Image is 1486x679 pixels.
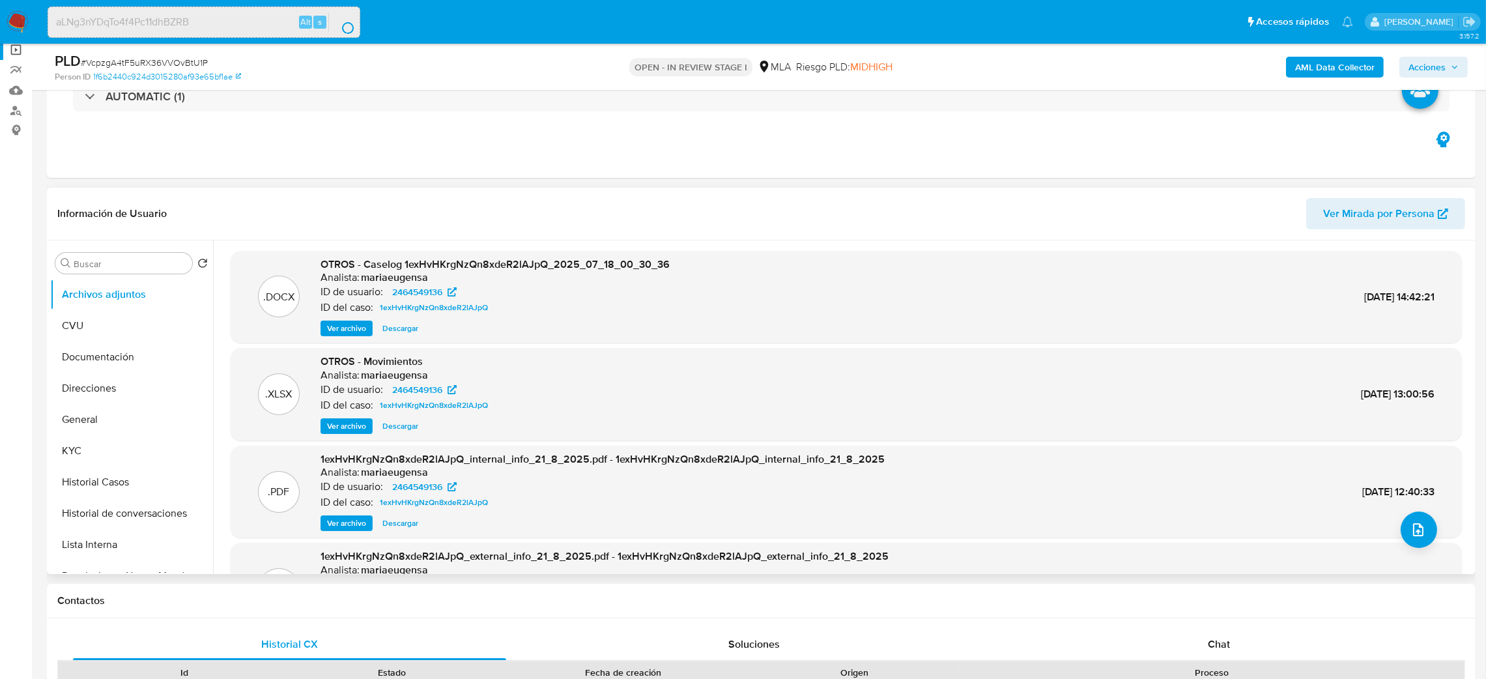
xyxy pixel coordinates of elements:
[375,397,493,413] a: 1exHvHKrgNzQn8xdeR2lAJpQ
[1342,16,1353,27] a: Notificaciones
[1408,57,1446,78] span: Acciones
[300,16,311,28] span: Alt
[1286,57,1384,78] button: AML Data Collector
[55,71,91,83] b: Person ID
[50,435,213,467] button: KYC
[1459,31,1479,41] span: 3.157.2
[796,60,893,74] span: Riesgo PLD:
[321,271,360,284] p: Analista:
[328,13,355,31] button: search-icon
[321,285,383,298] p: ID de usuario:
[380,397,488,413] span: 1exHvHKrgNzQn8xdeR2lAJpQ
[50,467,213,498] button: Historial Casos
[375,300,493,315] a: 1exHvHKrgNzQn8xdeR2lAJpQ
[321,369,360,382] p: Analista:
[384,479,464,495] a: 2464549136
[74,258,187,270] input: Buscar
[361,369,428,382] h6: mariaeugensa
[382,517,418,530] span: Descargar
[380,495,488,510] span: 1exHvHKrgNzQn8xdeR2lAJpQ
[758,60,791,74] div: MLA
[361,564,428,577] h6: mariaeugensa
[361,466,428,479] h6: mariaeugensa
[321,549,889,564] span: 1exHvHKrgNzQn8xdeR2lAJpQ_external_info_21_8_2025.pdf - 1exHvHKrgNzQn8xdeR2lAJpQ_external_info_21_...
[327,517,366,530] span: Ver archivo
[106,89,185,104] h3: AUTOMATIC (1)
[321,515,373,531] button: Ver archivo
[57,594,1465,607] h1: Contactos
[376,321,425,336] button: Descargar
[321,496,373,509] p: ID del caso:
[1361,386,1435,401] span: [DATE] 13:00:56
[1463,15,1476,29] a: Salir
[50,373,213,404] button: Direcciones
[321,452,885,467] span: 1exHvHKrgNzQn8xdeR2lAJpQ_internal_info_21_8_2025.pdf - 1exHvHKrgNzQn8xdeR2lAJpQ_internal_info_21_...
[93,71,241,83] a: 1f6b2440c924d3015280af93e65bf1ae
[392,284,442,300] span: 2464549136
[81,56,208,69] span: # VcpzgA4tF5uRX36VVOvBtU1P
[266,387,293,401] p: .XLSX
[1399,57,1468,78] button: Acciones
[73,81,1450,111] div: AUTOMATIC (1)
[850,59,893,74] span: MIDHIGH
[629,58,752,76] p: OPEN - IN REVIEW STAGE I
[375,495,493,510] a: 1exHvHKrgNzQn8xdeR2lAJpQ
[361,271,428,284] h6: mariaeugensa
[318,16,322,28] span: s
[197,258,208,272] button: Volver al orden por defecto
[382,420,418,433] span: Descargar
[1256,15,1329,29] span: Accesos rápidos
[392,382,442,397] span: 2464549136
[90,666,279,679] div: Id
[392,479,442,495] span: 2464549136
[321,257,670,272] span: OTROS - Caselog 1exHvHKrgNzQn8xdeR2lAJpQ_2025_07_18_00_30_36
[376,515,425,531] button: Descargar
[1401,512,1437,548] button: upload-file
[50,529,213,560] button: Lista Interna
[376,418,425,434] button: Descargar
[321,383,383,396] p: ID de usuario:
[380,300,488,315] span: 1exHvHKrgNzQn8xdeR2lAJpQ
[321,418,373,434] button: Ver archivo
[55,50,81,71] b: PLD
[261,637,318,652] span: Historial CX
[321,480,383,493] p: ID de usuario:
[321,301,373,314] p: ID del caso:
[505,666,741,679] div: Fecha de creación
[327,322,366,335] span: Ver archivo
[1323,198,1435,229] span: Ver Mirada por Persona
[61,258,71,268] button: Buscar
[321,399,373,412] p: ID del caso:
[760,666,950,679] div: Origen
[728,637,780,652] span: Soluciones
[50,560,213,592] button: Restricciones Nuevo Mundo
[263,290,294,304] p: .DOCX
[321,466,360,479] p: Analista:
[50,279,213,310] button: Archivos adjuntos
[382,322,418,335] span: Descargar
[384,382,464,397] a: 2464549136
[1362,484,1435,499] span: [DATE] 12:40:33
[1364,289,1435,304] span: [DATE] 14:42:21
[50,310,213,341] button: CVU
[1384,16,1458,28] p: abril.medzovich@mercadolibre.com
[1208,637,1230,652] span: Chat
[50,498,213,529] button: Historial de conversaciones
[327,420,366,433] span: Ver archivo
[50,341,213,373] button: Documentación
[50,404,213,435] button: General
[1306,198,1465,229] button: Ver Mirada por Persona
[48,14,360,31] input: Buscar usuario o caso...
[384,284,464,300] a: 2464549136
[1295,57,1375,78] b: AML Data Collector
[967,666,1455,679] div: Proceso
[321,354,423,369] span: OTROS - Movimientos
[321,321,373,336] button: Ver archivo
[57,207,167,220] h1: Información de Usuario
[268,485,290,499] p: .PDF
[321,564,360,577] p: Analista:
[298,666,487,679] div: Estado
